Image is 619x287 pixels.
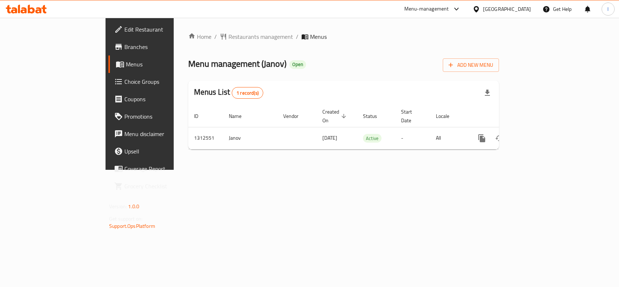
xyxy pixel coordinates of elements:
[479,84,496,102] div: Export file
[296,32,298,41] li: /
[126,60,203,69] span: Menus
[607,5,608,13] span: l
[228,32,293,41] span: Restaurants management
[128,202,139,211] span: 1.0.0
[467,105,549,127] th: Actions
[363,134,381,143] span: Active
[124,164,203,173] span: Coverage Report
[108,38,209,56] a: Branches
[124,112,203,121] span: Promotions
[401,107,421,125] span: Start Date
[289,61,306,67] span: Open
[404,5,449,13] div: Menu-management
[194,87,263,99] h2: Menus List
[283,112,308,120] span: Vendor
[109,202,127,211] span: Version:
[223,127,277,149] td: Janov
[322,107,348,125] span: Created On
[108,143,209,160] a: Upsell
[124,130,203,138] span: Menu disclaimer
[443,58,499,72] button: Add New Menu
[108,21,209,38] a: Edit Restaurant
[232,90,263,97] span: 1 record(s)
[289,60,306,69] div: Open
[124,95,203,103] span: Coupons
[124,77,203,86] span: Choice Groups
[124,182,203,190] span: Grocery Checklist
[491,130,508,147] button: Change Status
[436,112,459,120] span: Locale
[108,177,209,195] a: Grocery Checklist
[430,127,467,149] td: All
[108,73,209,90] a: Choice Groups
[483,5,531,13] div: [GEOGRAPHIC_DATA]
[220,32,293,41] a: Restaurants management
[108,108,209,125] a: Promotions
[188,56,286,72] span: Menu management ( Janov )
[188,105,549,149] table: enhanced table
[214,32,217,41] li: /
[108,90,209,108] a: Coupons
[473,130,491,147] button: more
[108,160,209,177] a: Coverage Report
[124,25,203,34] span: Edit Restaurant
[229,112,251,120] span: Name
[109,221,155,231] a: Support.OpsPlatform
[322,133,337,143] span: [DATE]
[108,125,209,143] a: Menu disclaimer
[124,42,203,51] span: Branches
[188,32,499,41] nav: breadcrumb
[194,112,208,120] span: ID
[449,61,493,70] span: Add New Menu
[395,127,430,149] td: -
[310,32,327,41] span: Menus
[109,214,143,224] span: Get support on:
[108,56,209,73] a: Menus
[124,147,203,156] span: Upsell
[363,112,387,120] span: Status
